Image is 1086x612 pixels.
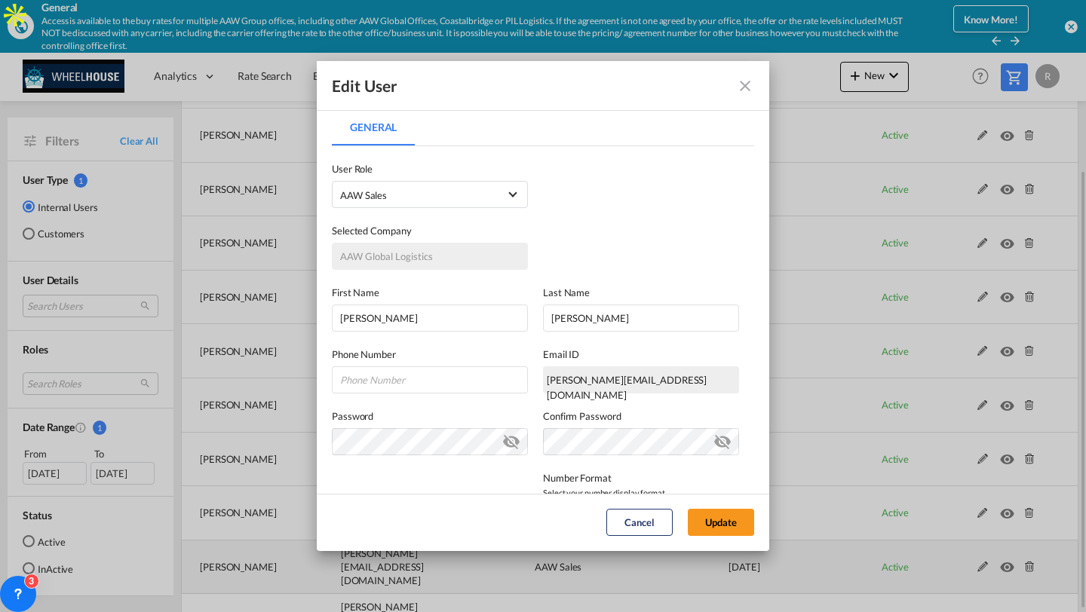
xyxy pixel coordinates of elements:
[332,491,394,503] label: User Currency
[730,71,760,101] button: icon-close fg-AAA8AD
[332,366,528,393] input: Phone Number
[332,347,528,362] label: Phone Number
[332,161,528,176] label: User Role
[688,509,754,536] button: Update
[543,470,739,485] label: Number Format
[713,430,732,448] md-icon: icon-eye-off
[332,409,528,424] label: Password
[543,285,739,300] label: Last Name
[606,509,673,536] button: Cancel
[543,304,739,332] input: Last name
[332,243,528,270] input: Selected Company
[332,181,528,208] md-select: {{(ctrl.parent.createData.viewShipper && !ctrl.parent.createData.user_data.role_id) ? 'N/A' : 'Se...
[543,409,739,424] label: Confirm Password
[543,366,739,393] div: a.carnelio@aaw.com.au
[332,109,430,145] md-pagination-wrapper: Use the left and right arrow keys to navigate between tabs
[332,223,528,238] label: Selected Company
[332,76,397,96] div: Edit User
[340,189,387,201] div: AAW Sales
[317,61,769,551] md-dialog: General General ...
[543,347,739,362] label: Email ID
[736,77,754,95] md-icon: icon-close fg-AAA8AD
[332,109,415,145] md-tab-item: General
[502,430,520,448] md-icon: icon-eye-off
[332,285,528,300] label: First Name
[543,485,739,500] span: Select your number display format
[332,304,528,332] input: First name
